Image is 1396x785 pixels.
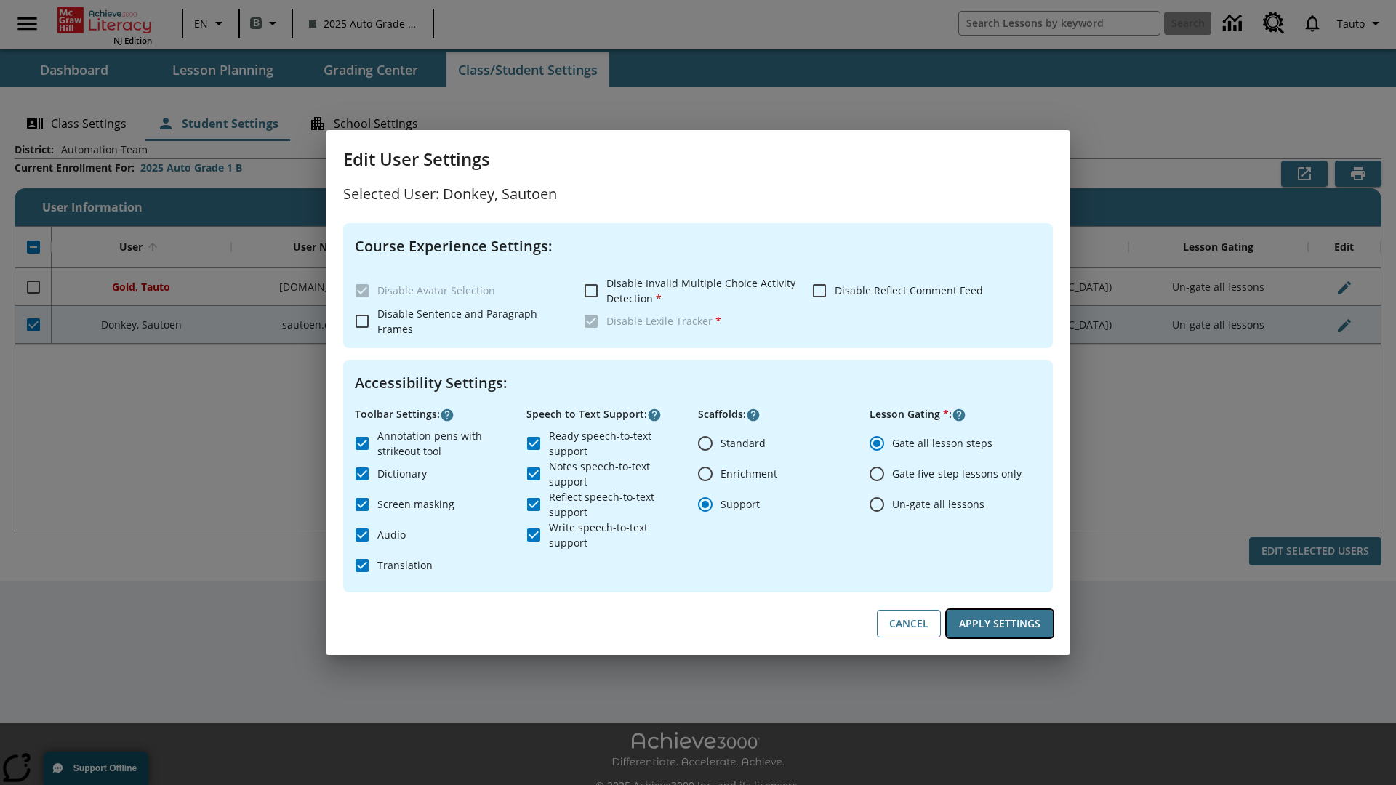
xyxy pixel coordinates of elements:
[526,406,698,422] p: Speech to Text Support :
[606,314,721,328] span: Disable Lexile Tracker
[549,459,686,489] span: Notes speech-to-text support
[377,496,454,512] span: Screen masking
[549,489,686,520] span: Reflect speech-to-text support
[892,466,1022,481] span: Gate five-step lessons only
[698,406,870,422] p: Scaffolds :
[721,466,777,481] span: Enrichment
[877,610,941,638] button: Cancel
[892,496,984,512] span: Un-gate all lessons
[377,283,495,297] span: Disable Avatar Selection
[343,182,1053,206] p: Selected User: Donkey, Sautoen
[892,435,992,451] span: Gate all lesson steps
[647,408,662,422] button: Click here to know more about
[343,148,1053,171] h3: Edit User Settings
[870,406,1041,422] p: Lesson Gating :
[355,235,1041,258] h4: Course Experience Settings :
[377,428,515,459] span: Annotation pens with strikeout tool
[377,557,433,573] span: Translation
[721,496,760,512] span: Support
[835,283,983,297] span: Disable Reflect Comment Feed
[549,520,686,550] span: Write speech-to-text support
[377,466,427,481] span: Dictionary
[377,527,406,542] span: Audio
[576,306,801,337] label: These settings are specific to individual classes. To see these settings or make changes, please ...
[347,275,572,306] label: These settings are specific to individual classes. To see these settings or make changes, please ...
[549,428,686,459] span: Ready speech-to-text support
[746,408,761,422] button: Click here to know more about
[355,371,1041,395] h4: Accessibility Settings :
[606,276,795,305] span: Disable Invalid Multiple Choice Activity Detection
[947,610,1053,638] button: Apply Settings
[355,406,526,422] p: Toolbar Settings :
[440,408,454,422] button: Click here to know more about
[721,435,766,451] span: Standard
[952,408,966,422] button: Click here to know more about
[377,307,537,336] span: Disable Sentence and Paragraph Frames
